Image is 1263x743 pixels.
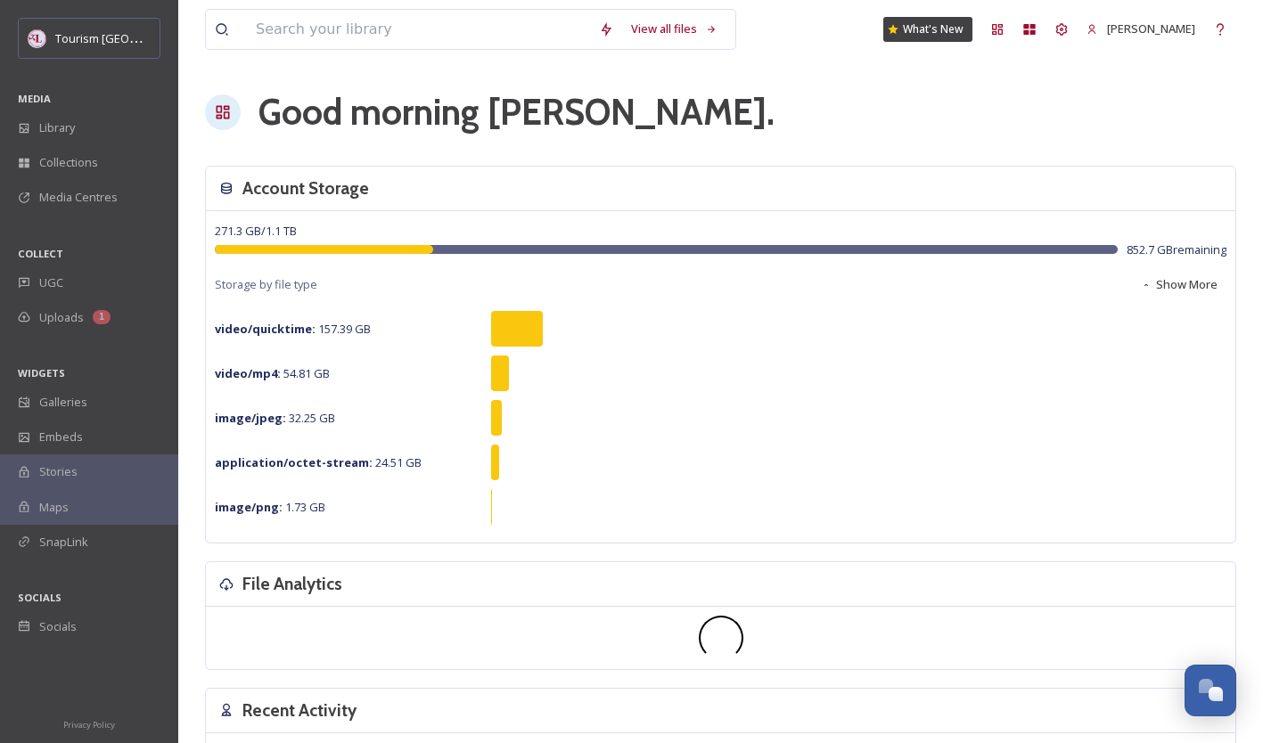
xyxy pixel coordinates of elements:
a: [PERSON_NAME] [1078,12,1204,46]
span: 852.7 GB remaining [1127,241,1226,258]
span: 24.51 GB [215,454,422,470]
span: Stories [39,463,78,480]
span: 1.73 GB [215,499,325,515]
strong: image/jpeg : [215,410,286,426]
span: Privacy Policy [63,719,115,731]
span: Maps [39,499,69,516]
span: COLLECT [18,247,63,260]
span: Uploads [39,309,84,326]
strong: application/octet-stream : [215,454,373,470]
a: View all files [622,12,726,46]
span: Tourism [GEOGRAPHIC_DATA] [55,29,215,46]
strong: video/quicktime : [215,321,316,337]
div: 1 [93,310,111,324]
button: Open Chat [1185,665,1236,716]
h3: Recent Activity [242,698,357,723]
span: 32.25 GB [215,410,335,426]
span: MEDIA [18,92,51,105]
input: Search your library [247,10,590,49]
span: Collections [39,154,98,171]
span: 54.81 GB [215,365,330,381]
span: [PERSON_NAME] [1107,20,1195,37]
span: Galleries [39,394,87,411]
h3: Account Storage [242,176,369,201]
strong: video/mp4 : [215,365,281,381]
button: Show More [1132,267,1226,302]
span: Storage by file type [215,276,317,293]
span: SnapLink [39,534,88,551]
span: 271.3 GB / 1.1 TB [215,223,297,239]
span: UGC [39,274,63,291]
span: Embeds [39,429,83,445]
a: Privacy Policy [63,713,115,734]
span: Socials [39,618,77,635]
span: SOCIALS [18,591,62,604]
span: Library [39,119,75,136]
h3: File Analytics [242,571,342,597]
a: What's New [883,17,972,42]
img: cropped-langley.webp [29,29,46,47]
h1: Good morning [PERSON_NAME] . [258,86,775,139]
strong: image/png : [215,499,283,515]
span: Media Centres [39,189,118,206]
span: 157.39 GB [215,321,371,337]
span: WIDGETS [18,366,65,380]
